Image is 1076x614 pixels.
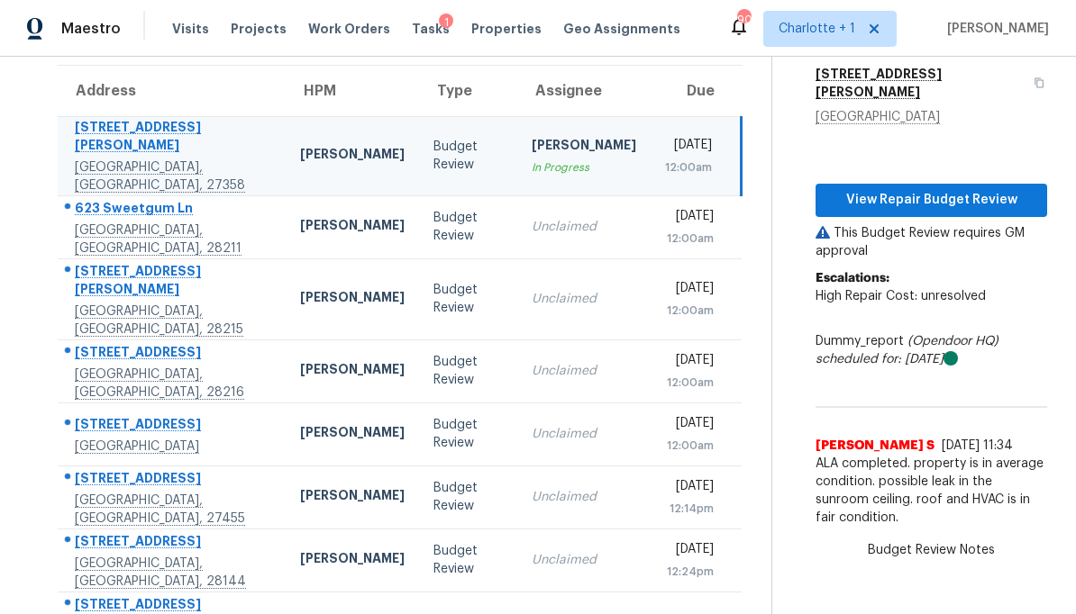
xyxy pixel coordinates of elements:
[665,230,714,248] div: 12:00am
[665,136,712,158] div: [DATE]
[816,353,944,366] i: scheduled for: [DATE]
[857,541,1006,559] span: Budget Review Notes
[816,455,1047,527] span: ALA completed. property is in average condition. possible leak in the sunroom ceiling. roof and H...
[665,477,714,500] div: [DATE]
[665,302,714,320] div: 12:00am
[433,353,504,389] div: Budget Review
[61,20,121,38] span: Maestro
[563,20,680,38] span: Geo Assignments
[665,207,714,230] div: [DATE]
[300,549,405,572] div: [PERSON_NAME]
[471,20,542,38] span: Properties
[651,66,742,116] th: Due
[300,486,405,509] div: [PERSON_NAME]
[532,425,636,443] div: Unclaimed
[300,360,405,383] div: [PERSON_NAME]
[308,20,390,38] span: Work Orders
[665,500,714,518] div: 12:14pm
[433,479,504,515] div: Budget Review
[300,145,405,167] div: [PERSON_NAME]
[665,374,714,392] div: 12:00am
[286,66,419,116] th: HPM
[816,437,935,455] span: [PERSON_NAME] S
[816,272,889,284] b: Escalations:
[665,563,714,581] div: 12:24pm
[816,224,1047,260] p: This Budget Review requires GM approval
[439,14,453,32] div: 1
[172,20,209,38] span: Visits
[412,23,450,35] span: Tasks
[665,414,714,437] div: [DATE]
[830,189,1033,212] span: View Repair Budget Review
[517,66,651,116] th: Assignee
[942,439,1013,452] span: [DATE] 11:34
[300,423,405,446] div: [PERSON_NAME]
[737,11,750,29] div: 90
[665,279,714,302] div: [DATE]
[779,20,855,38] span: Charlotte + 1
[532,136,636,158] div: [PERSON_NAME]
[419,66,518,116] th: Type
[231,20,287,38] span: Projects
[532,290,636,308] div: Unclaimed
[816,332,1047,368] div: Dummy_report
[532,488,636,506] div: Unclaimed
[665,540,714,563] div: [DATE]
[816,184,1047,217] button: View Repair Budget Review
[433,138,504,174] div: Budget Review
[532,362,636,380] div: Unclaimed
[433,542,504,578] div: Budget Review
[433,209,504,245] div: Budget Review
[433,281,504,317] div: Budget Review
[532,551,636,569] div: Unclaimed
[300,216,405,239] div: [PERSON_NAME]
[532,158,636,176] div: In Progress
[665,158,712,176] div: 12:00am
[433,416,504,452] div: Budget Review
[907,335,998,348] i: (Opendoor HQ)
[300,288,405,311] div: [PERSON_NAME]
[665,351,714,374] div: [DATE]
[940,20,1049,38] span: [PERSON_NAME]
[1023,58,1047,108] button: Copy Address
[665,437,714,455] div: 12:00am
[532,218,636,236] div: Unclaimed
[58,66,286,116] th: Address
[816,290,986,302] span: High Repair Cost: unresolved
